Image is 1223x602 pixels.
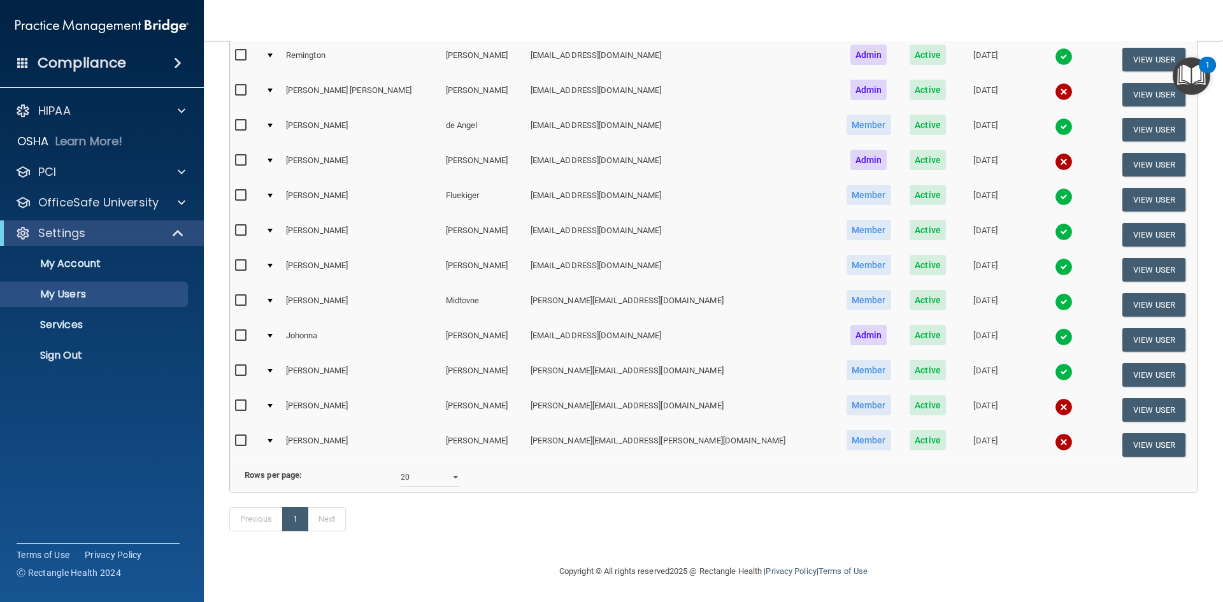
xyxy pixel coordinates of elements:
td: [PERSON_NAME][EMAIL_ADDRESS][PERSON_NAME][DOMAIN_NAME] [526,427,837,462]
td: [PERSON_NAME] [PERSON_NAME] [281,77,441,112]
p: My Users [8,288,182,301]
span: Admin [850,80,887,100]
td: [PERSON_NAME] [281,392,441,427]
p: Settings [38,226,85,241]
span: Active [910,80,946,100]
td: [PERSON_NAME] [281,252,441,287]
td: [EMAIL_ADDRESS][DOMAIN_NAME] [526,217,837,252]
td: Johonna [281,322,441,357]
img: PMB logo [15,13,189,39]
iframe: Drift Widget Chat Controller [1003,512,1208,563]
td: [PERSON_NAME] [281,112,441,147]
span: Active [910,115,946,135]
img: cross.ca9f0e7f.svg [1055,83,1073,101]
p: Services [8,319,182,331]
button: View User [1122,223,1185,247]
button: View User [1122,153,1185,176]
button: View User [1122,188,1185,211]
button: View User [1122,433,1185,457]
button: View User [1122,83,1185,106]
span: Member [847,185,891,205]
span: Member [847,255,891,275]
td: [PERSON_NAME] [441,252,526,287]
button: View User [1122,398,1185,422]
p: Sign Out [8,349,182,362]
a: 1 [282,507,308,531]
img: tick.e7d51cea.svg [1055,258,1073,276]
span: Ⓒ Rectangle Health 2024 [17,566,121,579]
a: Previous [229,507,283,531]
button: Open Resource Center, 1 new notification [1173,57,1210,95]
td: [DATE] [955,357,1016,392]
span: Admin [850,150,887,170]
td: [EMAIL_ADDRESS][DOMAIN_NAME] [526,182,837,217]
a: Settings [15,226,185,241]
td: [DATE] [955,252,1016,287]
td: [PERSON_NAME] [281,147,441,182]
div: 1 [1205,65,1210,82]
span: Member [847,220,891,240]
p: Learn More! [55,134,123,149]
img: tick.e7d51cea.svg [1055,363,1073,381]
td: [DATE] [955,322,1016,357]
td: [PERSON_NAME] [281,357,441,392]
p: PCI [38,164,56,180]
img: tick.e7d51cea.svg [1055,188,1073,206]
h4: Compliance [38,54,126,72]
a: Terms of Use [17,548,69,561]
td: [PERSON_NAME][EMAIL_ADDRESS][DOMAIN_NAME] [526,357,837,392]
td: [DATE] [955,112,1016,147]
a: OfficeSafe University [15,195,185,210]
div: Copyright © All rights reserved 2025 @ Rectangle Health | | [481,551,946,592]
img: cross.ca9f0e7f.svg [1055,398,1073,416]
span: Active [910,360,946,380]
span: Active [910,150,946,170]
button: View User [1122,258,1185,282]
td: [PERSON_NAME] [441,357,526,392]
a: Next [308,507,346,531]
td: [EMAIL_ADDRESS][DOMAIN_NAME] [526,77,837,112]
td: [DATE] [955,427,1016,462]
a: HIPAA [15,103,185,118]
td: [PERSON_NAME] [441,427,526,462]
p: OSHA [17,134,49,149]
td: [PERSON_NAME] [441,392,526,427]
td: [PERSON_NAME] [281,427,441,462]
td: [EMAIL_ADDRESS][DOMAIN_NAME] [526,112,837,147]
button: View User [1122,48,1185,71]
td: [PERSON_NAME] [441,217,526,252]
td: [PERSON_NAME] [441,42,526,77]
button: View User [1122,118,1185,141]
td: [DATE] [955,147,1016,182]
button: View User [1122,328,1185,352]
span: Active [910,430,946,450]
span: Member [847,430,891,450]
td: de Angel [441,112,526,147]
td: Midtovne [441,287,526,322]
td: [DATE] [955,42,1016,77]
span: Member [847,395,891,415]
td: [DATE] [955,287,1016,322]
img: cross.ca9f0e7f.svg [1055,433,1073,451]
td: [EMAIL_ADDRESS][DOMAIN_NAME] [526,147,837,182]
img: tick.e7d51cea.svg [1055,328,1073,346]
td: [PERSON_NAME] [281,182,441,217]
button: View User [1122,293,1185,317]
td: [DATE] [955,77,1016,112]
td: Remington [281,42,441,77]
td: [DATE] [955,182,1016,217]
p: HIPAA [38,103,71,118]
td: [PERSON_NAME] [441,77,526,112]
b: Rows per page: [245,470,302,480]
td: [DATE] [955,392,1016,427]
span: Active [910,255,946,275]
span: Active [910,220,946,240]
span: Admin [850,325,887,345]
a: Terms of Use [819,566,868,576]
a: Privacy Policy [85,548,142,561]
span: Member [847,290,891,310]
span: Admin [850,45,887,65]
td: [PERSON_NAME] [441,147,526,182]
span: Member [847,115,891,135]
span: Active [910,290,946,310]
